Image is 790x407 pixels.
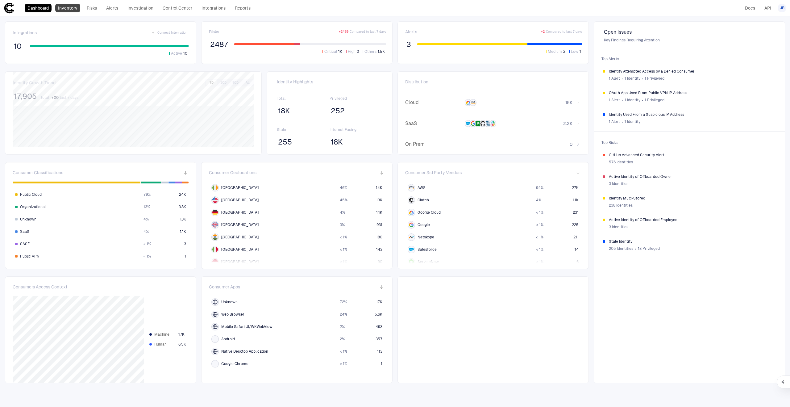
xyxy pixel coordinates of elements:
[184,241,186,246] span: 3
[180,229,186,234] span: 1.1K
[548,49,562,54] span: Medium
[179,204,186,209] span: 3.8K
[340,312,347,317] span: 24 %
[143,204,150,209] span: 13 %
[221,198,259,203] span: [GEOGRAPHIC_DATA]
[221,361,248,366] span: Google Chrome
[418,247,437,252] span: Salesforce
[13,170,63,175] span: Consumer Classifications
[199,4,228,12] a: Integrations
[634,244,637,253] span: ∙
[157,31,187,35] span: Connect Integration
[418,198,429,203] span: Clutch
[278,106,290,115] span: 18K
[212,234,218,240] img: IN
[212,247,218,252] img: IT
[625,98,640,103] span: 1 Identity
[330,127,382,132] span: Internet Facing
[13,80,56,86] span: Identity Growth Trend
[209,170,256,175] span: Consumer Geolocations
[338,49,342,54] span: 1K
[330,96,382,101] span: Privileged
[178,342,186,347] span: 6.5K
[573,210,579,215] span: 231
[598,136,781,149] span: Top Risks
[277,79,382,85] span: Identity Highlights
[143,229,149,234] span: 4 %
[221,300,238,304] span: Unknown
[742,4,758,12] a: Docs
[221,349,268,354] span: Native Desktop Application
[209,29,219,35] span: Risks
[221,222,259,227] span: [GEOGRAPHIC_DATA]
[621,117,623,126] span: ∙
[350,30,386,34] span: Compared to last 7 days
[340,185,347,190] span: 46 %
[609,217,776,222] span: Active Identity of Offboarded Employee
[20,254,39,259] span: Public VPN
[645,98,664,103] span: 1 Privileged
[212,197,218,203] img: US
[409,210,414,215] div: Google Cloud
[609,246,633,251] span: 205 Identities
[143,192,151,197] span: 79 %
[376,300,382,304] span: 17K
[143,254,151,259] span: < 1 %
[376,198,382,203] span: 13K
[221,235,259,240] span: [GEOGRAPHIC_DATA]
[143,217,149,222] span: 4 %
[409,222,414,227] div: Google
[221,337,235,342] span: Android
[405,170,462,175] span: Consumer 3rd Party Vendors
[409,235,414,240] div: Netskope
[179,217,186,222] span: 1.3K
[609,98,620,103] span: 1 Alert
[330,106,346,116] button: 252
[609,153,776,157] span: GitHub Advanced Security Alert
[230,80,241,86] button: 90D
[340,324,345,329] span: 2 %
[171,51,182,56] span: Active
[330,137,344,147] button: 18K
[13,91,38,101] button: 17,905
[536,247,543,252] span: < 1 %
[609,69,776,74] span: Identity Attempted Access by a Denied Consumer
[376,337,382,342] span: 357
[20,204,46,209] span: Organizational
[14,92,37,101] span: 17,905
[340,361,347,366] span: < 1 %
[580,49,581,54] span: 1
[638,246,660,251] span: 18 Privileged
[609,203,633,208] span: 238 Identities
[321,49,343,54] button: Critical1K
[642,74,644,83] span: ∙
[20,241,30,246] span: SASE
[572,185,579,190] span: 27K
[418,210,441,215] span: Google Cloud
[645,76,664,81] span: 1 Privileged
[376,235,382,240] span: 180
[609,76,620,81] span: 1 Alert
[210,40,228,49] span: 2487
[20,229,29,234] span: SaaS
[150,29,189,36] button: Connect Integration
[221,312,244,317] span: Web Browser
[565,100,572,105] span: 15K
[609,160,633,165] span: 576 Identities
[340,222,345,227] span: 3 %
[375,312,382,317] span: 5.6K
[418,185,426,190] span: AWS
[232,4,253,12] a: Reports
[154,332,176,337] span: Machine
[536,222,543,227] span: < 1 %
[40,95,49,100] span: Total
[242,80,253,86] button: All
[345,49,360,54] button: High3
[212,259,218,265] img: SG
[609,112,776,117] span: Identity Used From a Suspicious IP Address
[221,210,259,215] span: [GEOGRAPHIC_DATA]
[381,361,382,366] span: 1
[278,137,292,147] span: 255
[14,42,22,51] span: 10
[340,210,345,215] span: 4 %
